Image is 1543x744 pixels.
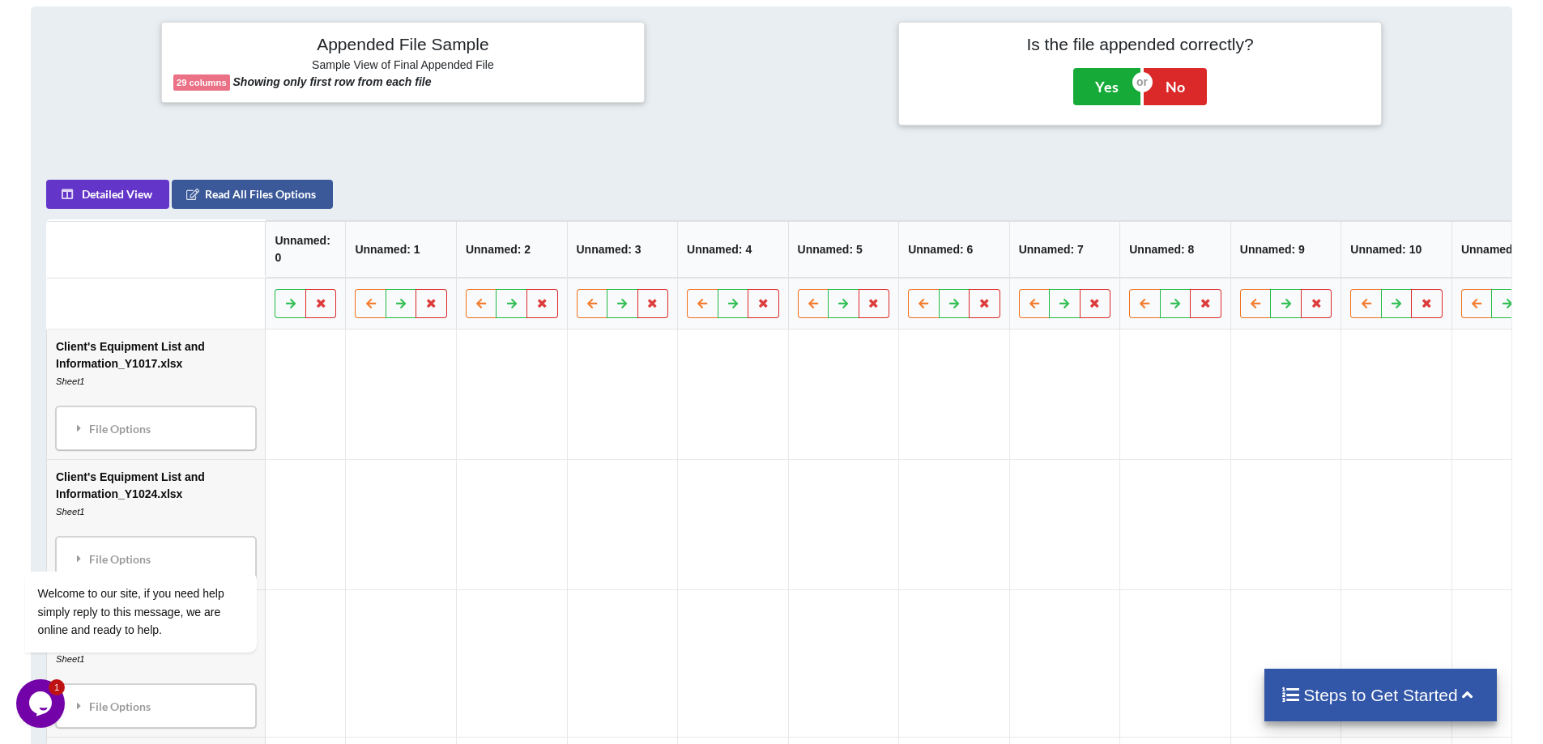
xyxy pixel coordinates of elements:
[1120,221,1231,278] th: Unnamed: 8
[456,221,567,278] th: Unnamed: 2
[899,221,1010,278] th: Unnamed: 6
[677,221,788,278] th: Unnamed: 4
[233,75,432,88] b: Showing only first row from each file
[788,221,899,278] th: Unnamed: 5
[61,689,251,723] div: File Options
[1073,68,1140,105] button: Yes
[1009,221,1120,278] th: Unnamed: 7
[47,329,265,459] td: Client's Equipment List and Information_Y1017.xlsx
[61,411,251,445] div: File Options
[173,58,633,74] h6: Sample View of Final Appended File
[266,221,346,278] th: Unnamed: 0
[1230,221,1341,278] th: Unnamed: 9
[172,180,333,209] button: Read All Files Options
[1341,221,1452,278] th: Unnamed: 10
[177,78,227,87] b: 29 columns
[1144,68,1207,105] button: No
[567,221,678,278] th: Unnamed: 3
[1281,685,1481,705] h4: Steps to Get Started
[173,34,633,57] h4: Appended File Sample
[16,679,68,728] iframe: chat widget
[56,376,84,386] i: Sheet1
[16,425,308,671] iframe: chat widget
[46,180,169,209] button: Detailed View
[910,34,1370,54] h4: Is the file appended correctly?
[346,221,457,278] th: Unnamed: 1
